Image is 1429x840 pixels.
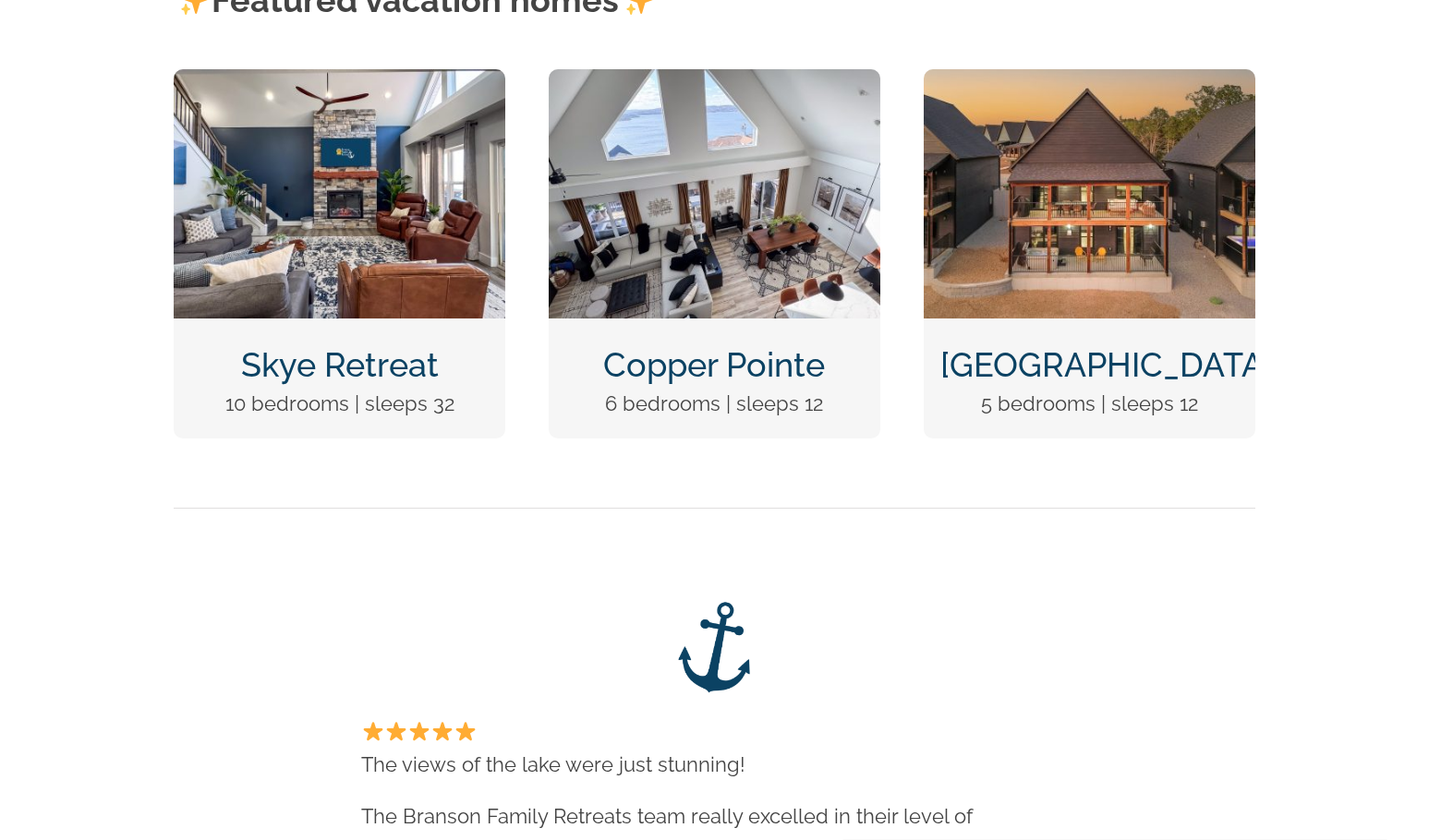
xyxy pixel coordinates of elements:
a: Skye Retreat [241,345,439,384]
a: [GEOGRAPHIC_DATA] [940,345,1273,384]
img: ⭐️ [455,721,476,741]
p: The views of the lake were just stunning! [361,716,1067,781]
a: Skye Retreat at Table Rock Lake-3004-Edit [174,67,505,91]
p: 10 bedrooms | sleeps 32 [190,388,489,420]
img: ⭐️ [363,721,383,741]
p: 6 bedrooms | sleeps 12 [565,388,864,420]
a: Copper Pointe at Table Rock Lake-1051 [549,67,880,91]
img: ⭐️ [386,721,406,741]
img: ⭐️ [409,721,430,741]
p: 5 bedrooms | sleeps 12 [940,388,1239,420]
a: DCIM100MEDIADJI_0124.JPG [924,67,1255,91]
img: Branson Family Retreats – anchor logo [668,601,760,693]
a: Copper Pointe [603,345,825,384]
img: ⭐️ [432,721,453,741]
